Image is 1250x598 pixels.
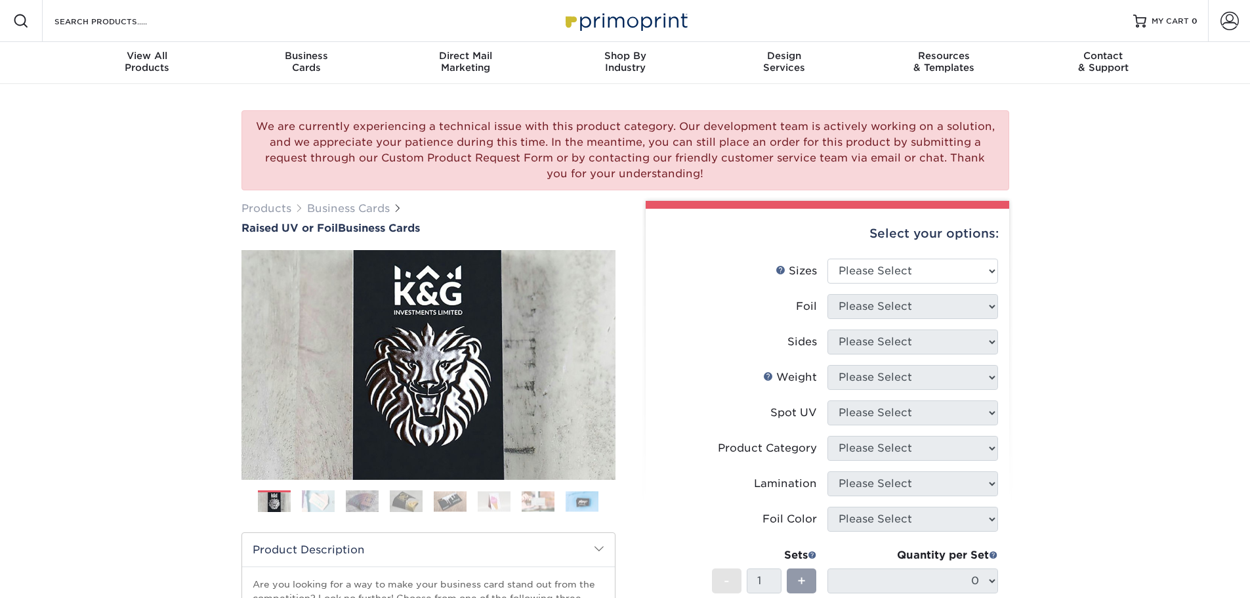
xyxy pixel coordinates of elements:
span: Shop By [545,50,705,62]
img: Raised UV or Foil 01 [241,178,615,552]
div: Cards [226,50,386,74]
div: Quantity per Set [827,547,998,563]
a: BusinessCards [226,42,386,84]
span: Learn More [339,192,396,203]
img: Business Cards 01 [258,486,291,519]
p: Use traditional Direct Mail for your lists of customers by demographic or leads that you want to ... [729,153,992,184]
span: Design [705,50,864,62]
div: & Support [1024,50,1183,74]
input: SEARCH PRODUCTS..... [53,13,181,29]
span: Business [226,50,386,62]
a: Contact& Support [1024,42,1183,84]
div: Product Category [718,440,817,456]
a: DesignServices [705,42,864,84]
span: Direct Mail [386,50,545,62]
a: Every Door Direct Mail® [339,132,602,148]
img: Business Cards 08 [566,491,598,511]
div: Sets [712,547,817,563]
img: Primoprint [560,7,691,35]
div: Lamination [754,476,817,492]
div: & Templates [864,50,1024,74]
div: Services [705,50,864,74]
img: Business Cards 05 [434,491,467,511]
img: Business Cards 06 [478,491,510,511]
a: Direct MailMarketing [386,42,545,84]
span: Every Door Direct Mail [339,132,602,148]
img: Business Cards 02 [302,490,335,513]
span: Get Started [729,192,787,203]
div: Foil Color [762,511,817,527]
img: Business Cards 03 [346,490,379,513]
span: MY CART [1152,16,1189,27]
a: Get Started [729,193,798,203]
div: Weight [763,370,817,385]
span: 0 [1192,16,1198,26]
span: Resources [864,50,1024,62]
a: Learn More [339,193,412,203]
h2: Product Description [242,533,615,566]
div: Industry [545,50,705,74]
a: Shop ByIndustry [545,42,705,84]
p: Reach the customers that matter most, for less. Select by zip code(s) or by a certified USPS® mai... [339,153,602,184]
div: Sizes [776,263,817,279]
a: Resources& Templates [864,42,1024,84]
div: Spot UV [770,405,817,421]
span: + [797,571,806,591]
img: Business Cards 07 [522,491,554,511]
span: - [724,571,730,591]
a: Targeted Direct Mail [729,132,992,148]
span: View All [68,50,227,62]
div: Sides [787,334,817,350]
div: Products [68,50,227,74]
div: Marketing [386,50,545,74]
img: Business Cards 04 [390,490,423,513]
div: Foil [796,299,817,314]
span: Contact [1024,50,1183,62]
sup: ® [480,131,483,141]
a: View AllProducts [68,42,227,84]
